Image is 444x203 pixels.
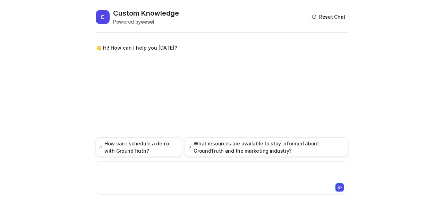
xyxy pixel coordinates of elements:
[141,19,154,25] b: eesel
[96,10,110,24] span: C
[113,18,179,25] div: Powered by
[96,137,182,157] button: How can I schedule a demo with GroundTruth?
[96,44,177,52] p: 👋 Hi! How can I help you [DATE]?
[185,137,348,157] button: What resources are available to stay informed about GroundTruth and the marketing industry?
[309,12,348,22] button: Reset Chat
[113,8,179,18] h2: Custom Knowledge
